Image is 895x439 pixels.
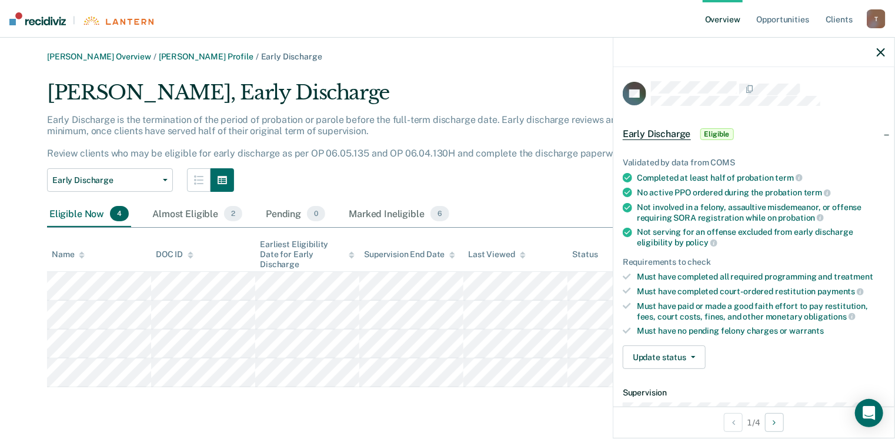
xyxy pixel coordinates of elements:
span: / [253,52,261,61]
span: obligations [804,312,856,321]
span: Early Discharge [261,52,322,61]
div: Not involved in a felony, assaultive misdemeanor, or offense requiring SORA registration while on [637,202,885,222]
span: / [151,52,159,61]
div: Almost Eligible [150,201,245,227]
div: 1 / 4 [613,407,894,438]
div: Eligible Now [47,201,131,227]
div: Requirements to check [623,257,885,267]
a: [PERSON_NAME] Profile [159,52,253,61]
span: Early Discharge [52,175,158,185]
div: Must have paid or made a good faith effort to pay restitution, fees, court costs, fines, and othe... [637,301,885,321]
div: Must have completed court-ordered restitution [637,286,885,297]
div: Open Intercom Messenger [855,399,883,427]
button: Update status [623,345,706,369]
div: Validated by data from COMS [623,158,885,168]
img: Recidiviz [9,12,66,25]
span: 2 [224,206,242,221]
div: Last Viewed [468,250,525,260]
span: treatment [834,272,873,281]
div: Supervision End Date [364,250,455,260]
img: Lantern [82,16,153,25]
div: Name [52,250,85,260]
span: probation [779,213,824,222]
div: Status [572,250,597,260]
span: 6 [430,206,449,221]
div: [PERSON_NAME], Early Discharge [47,81,719,114]
a: [PERSON_NAME] Overview [47,52,151,61]
span: Early Discharge [623,128,691,140]
div: Completed at least half of probation [637,172,885,183]
div: T [867,9,886,28]
span: term [776,173,803,182]
span: warrants [790,326,824,335]
span: Eligible [700,128,734,140]
dt: Supervision [623,388,885,398]
div: Marked Ineligible [346,201,452,227]
div: Must have no pending felony charges or [637,326,885,336]
div: Early DischargeEligible [613,115,894,153]
span: 0 [307,206,325,221]
span: 4 [110,206,129,221]
div: Must have completed all required programming and [637,272,885,282]
span: | [66,15,82,25]
p: Early Discharge is the termination of the period of probation or parole before the full-term disc... [47,114,679,159]
div: DOC ID [156,250,193,260]
div: Not serving for an offense excluded from early discharge eligibility by [637,227,885,247]
span: term [804,188,831,197]
button: Next Opportunity [765,413,784,432]
div: Earliest Eligibility Date for Early Discharge [260,240,355,269]
div: No active PPO ordered during the probation [637,187,885,198]
div: Pending [263,201,328,227]
span: policy [686,238,717,247]
span: payments [818,287,864,296]
button: Previous Opportunity [724,413,743,432]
